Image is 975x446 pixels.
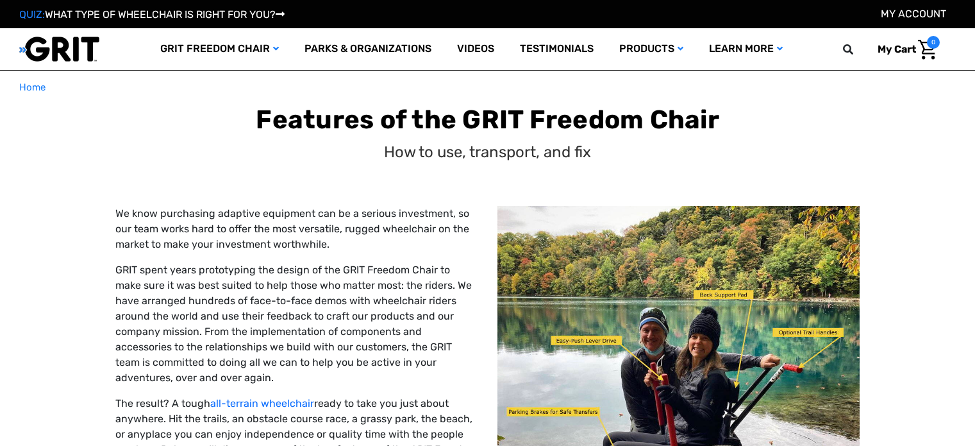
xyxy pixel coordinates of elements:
a: Videos [444,28,507,70]
p: GRIT spent years prototyping the design of the GRIT Freedom Chair to make sure it was best suited... [115,262,478,386]
a: Testimonials [507,28,606,70]
b: Features of the GRIT Freedom Chair [256,105,719,135]
span: Home [19,81,46,93]
a: GRIT Freedom Chair [147,28,292,70]
a: Products [606,28,696,70]
a: QUIZ:WHAT TYPE OF WHEELCHAIR IS RIGHT FOR YOU? [19,8,285,21]
a: Parks & Organizations [292,28,444,70]
img: GRIT All-Terrain Wheelchair and Mobility Equipment [19,36,99,62]
span: My Cart [878,43,916,55]
nav: Breadcrumb [19,80,956,95]
p: We know purchasing adaptive equipment can be a serious investment, so our team works hard to offe... [115,206,478,252]
a: all-terrain wheelchair [210,397,314,409]
a: Cart with 0 items [868,36,940,63]
span: 0 [927,36,940,49]
img: Cart [918,40,937,60]
span: QUIZ: [19,8,45,21]
p: How to use, transport, and fix [384,141,591,164]
a: Home [19,80,46,95]
a: Learn More [696,28,796,70]
input: Search [849,36,868,63]
a: Account [881,8,946,20]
